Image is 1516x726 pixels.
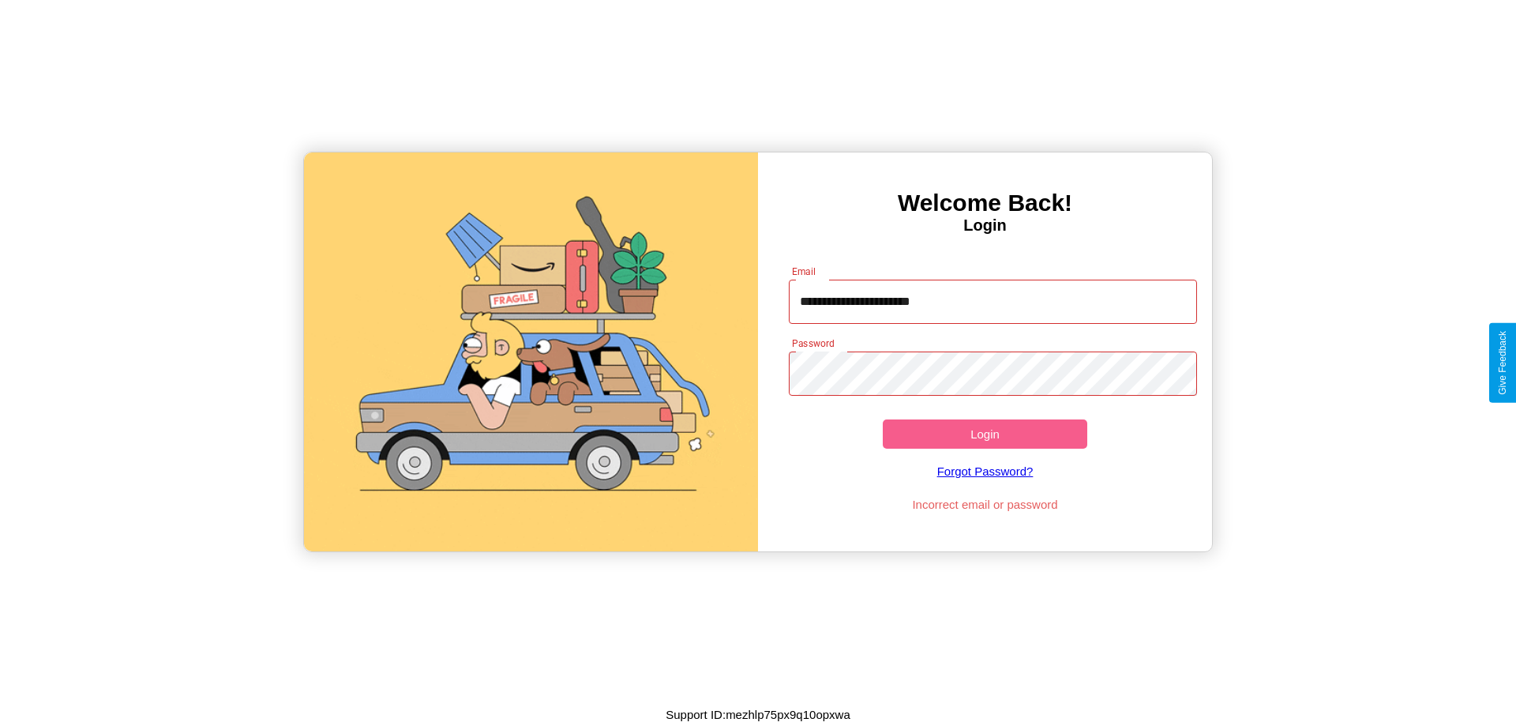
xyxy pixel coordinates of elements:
img: gif [304,152,758,551]
h3: Welcome Back! [758,190,1212,216]
label: Email [792,265,816,278]
div: Give Feedback [1497,331,1508,395]
p: Support ID: mezhlp75px9q10opxwa [666,704,850,725]
button: Login [883,419,1087,449]
h4: Login [758,216,1212,235]
p: Incorrect email or password [781,494,1190,515]
label: Password [792,337,834,350]
a: Forgot Password? [781,449,1190,494]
